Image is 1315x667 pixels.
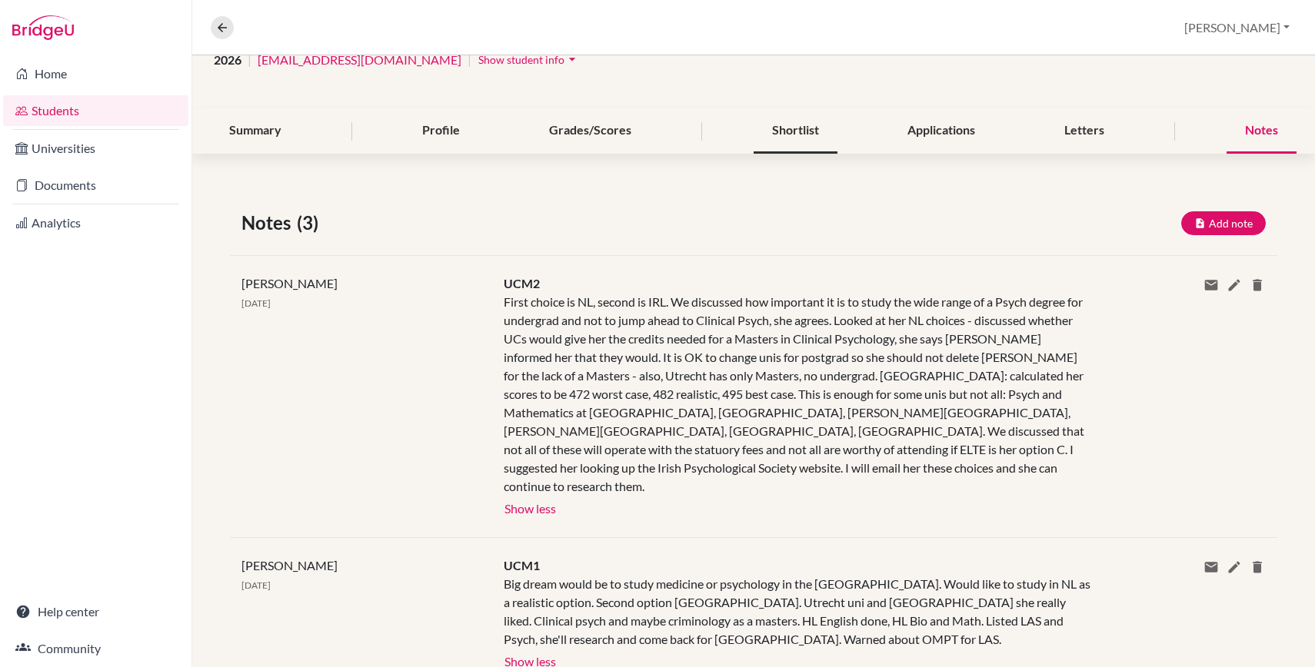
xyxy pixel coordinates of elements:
a: Universities [3,133,188,164]
span: 2026 [214,51,241,69]
div: Big dream would be to study medicine or psychology in the [GEOGRAPHIC_DATA]. Would like to study ... [504,575,1092,649]
div: First choice is NL, second is IRL. We discussed how important it is to study the wide range of a ... [504,293,1092,496]
button: Show less [504,496,557,519]
span: [PERSON_NAME] [241,276,338,290]
img: Bridge-U [12,15,74,40]
span: [PERSON_NAME] [241,558,338,572]
a: Home [3,58,188,89]
button: Show student infoarrow_drop_down [478,48,581,71]
span: Notes [241,209,297,237]
a: Students [3,95,188,126]
span: Show student info [478,53,564,66]
a: Documents [3,170,188,201]
span: (3) [297,209,325,237]
span: UCM2 [504,276,540,290]
a: [EMAIL_ADDRESS][DOMAIN_NAME] [258,51,461,69]
button: [PERSON_NAME] [1177,13,1297,42]
button: Add note [1181,211,1266,235]
div: Shortlist [754,108,837,154]
div: Letters [1046,108,1123,154]
span: | [468,51,471,69]
div: Notes [1227,108,1297,154]
span: | [248,51,251,69]
a: Analytics [3,207,188,238]
span: [DATE] [241,579,271,591]
div: Summary [211,108,300,154]
span: UCM1 [504,558,540,572]
div: Grades/Scores [531,108,650,154]
a: Help center [3,596,188,627]
div: Applications [889,108,994,154]
i: arrow_drop_down [564,51,580,67]
div: Profile [404,108,478,154]
span: [DATE] [241,297,271,309]
a: Community [3,633,188,664]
